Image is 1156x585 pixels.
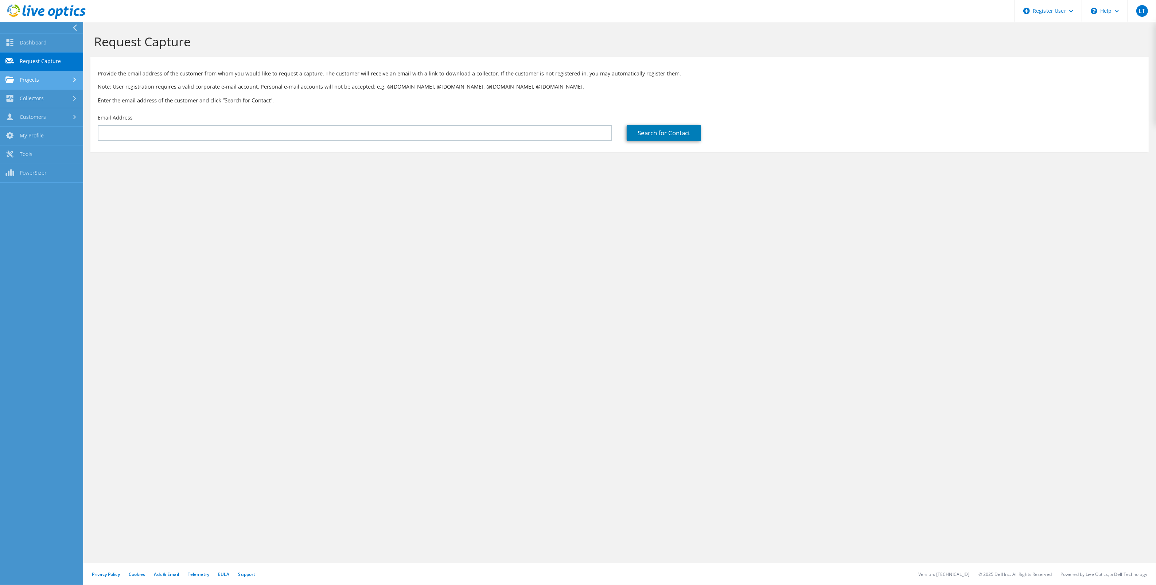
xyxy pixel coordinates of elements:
[1060,571,1147,577] li: Powered by Live Optics, a Dell Technology
[129,571,145,577] a: Cookies
[1136,5,1148,17] span: LT
[918,571,970,577] li: Version: [TECHNICAL_ID]
[98,96,1141,104] h3: Enter the email address of the customer and click “Search for Contact”.
[1091,8,1097,14] svg: \n
[94,34,1141,49] h1: Request Capture
[98,114,133,121] label: Email Address
[92,571,120,577] a: Privacy Policy
[627,125,701,141] a: Search for Contact
[218,571,229,577] a: EULA
[978,571,1052,577] li: © 2025 Dell Inc. All Rights Reserved
[154,571,179,577] a: Ads & Email
[98,83,1141,91] p: Note: User registration requires a valid corporate e-mail account. Personal e-mail accounts will ...
[188,571,209,577] a: Telemetry
[238,571,255,577] a: Support
[98,70,1141,78] p: Provide the email address of the customer from whom you would like to request a capture. The cust...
